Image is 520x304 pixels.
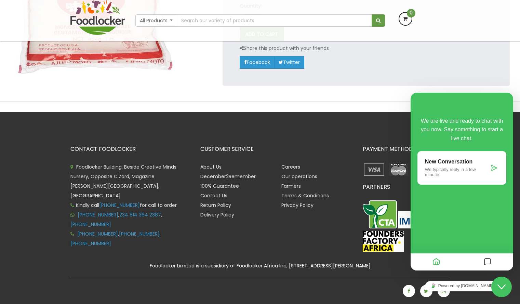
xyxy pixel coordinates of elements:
[78,211,118,218] a: [PHONE_NUMBER]
[281,183,301,189] a: Farmers
[200,183,239,189] a: 100% Guarantee
[491,277,513,297] iframe: chat widget
[70,202,177,209] span: Kindly call for call to order
[135,14,177,27] button: All Products
[70,240,111,247] a: [PHONE_NUMBER]
[363,184,450,190] h3: PARTNERS
[70,146,190,152] h3: CONTACT FOODLOCKER
[99,202,140,209] a: [PHONE_NUMBER]
[200,146,352,152] h3: CUSTOMER SERVICE
[177,14,372,27] input: Search our variety of products
[77,230,118,237] a: [PHONE_NUMBER]
[200,163,222,170] a: About Us
[70,230,161,247] span: , ,
[200,192,227,199] a: Contact Us
[363,146,450,152] h3: PAYMENT METHODS
[398,211,439,228] img: Impulse
[240,44,329,52] p: Share this product with your friends
[65,262,455,270] div: Foodlocker Limited is a subsidiary of Foodlocker Africa Inc, [STREET_ADDRESS][PERSON_NAME]
[119,211,161,218] a: 234 814 364 2387
[363,162,386,177] img: payment
[363,231,404,252] img: FFA
[411,93,513,270] iframe: chat widget
[407,9,415,17] span: 0
[200,202,231,209] a: Return Policy
[281,192,329,199] a: Terms & Conditions
[387,162,410,177] img: payment
[363,200,397,228] img: CTA
[411,278,513,294] iframe: chat widget
[240,56,275,68] a: Facebook
[281,163,300,170] a: Careers
[281,202,314,209] a: Privacy Policy
[70,163,176,199] span: Foodlocker Building, Beside Creative Minds Nursery, Opposite C.Zard, Magazine [PERSON_NAME][GEOGR...
[70,211,162,228] span: , ,
[119,230,160,237] a: [PHONE_NUMBER]
[200,211,234,218] a: Delivery Policy
[200,173,256,180] a: December2Remember
[281,173,317,180] a: Our operations
[274,56,304,68] a: Twitter
[70,221,111,228] a: [PHONE_NUMBER]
